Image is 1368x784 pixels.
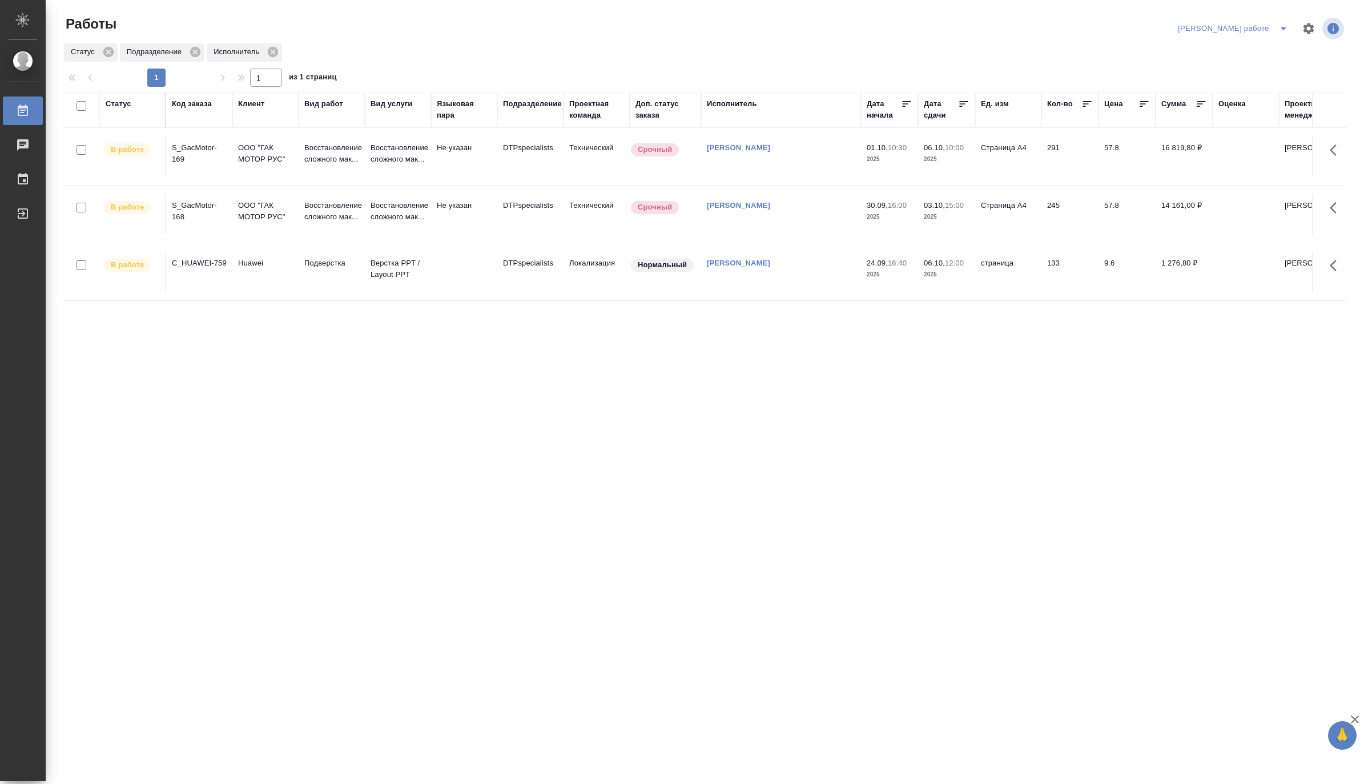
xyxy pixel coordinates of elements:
[304,142,359,165] p: Восстановление сложного мак...
[1279,252,1345,292] td: [PERSON_NAME]
[1041,194,1099,234] td: 245
[1041,252,1099,292] td: 133
[1285,98,1339,121] div: Проектные менеджеры
[207,43,282,62] div: Исполнитель
[304,200,359,223] p: Восстановление сложного мак...
[945,143,964,152] p: 10:00
[638,202,672,213] p: Срочный
[945,259,964,267] p: 12:00
[975,136,1041,176] td: Страница А4
[1175,19,1295,38] div: split button
[497,136,564,176] td: DTPspecialists
[120,43,204,62] div: Подразделение
[924,259,945,267] p: 06.10,
[1323,252,1350,279] button: Здесь прячутся важные кнопки
[103,200,159,215] div: Исполнитель выполняет работу
[371,98,413,110] div: Вид услуги
[106,98,131,110] div: Статус
[1279,136,1345,176] td: [PERSON_NAME]
[867,143,888,152] p: 01.10,
[867,259,888,267] p: 24.09,
[924,154,969,165] p: 2025
[111,259,144,271] p: В работе
[707,98,757,110] div: Исполнитель
[888,259,907,267] p: 16:40
[1099,252,1156,292] td: 9.6
[867,98,901,121] div: Дата начала
[172,98,212,110] div: Код заказа
[569,98,624,121] div: Проектная команда
[172,258,227,269] div: C_HUAWEI-759
[214,46,263,58] p: Исполнитель
[111,144,144,155] p: В работе
[707,201,770,210] a: [PERSON_NAME]
[238,98,264,110] div: Клиент
[371,142,425,165] p: Восстановление сложного мак...
[924,211,969,223] p: 2025
[638,144,672,155] p: Срочный
[497,252,564,292] td: DTPspecialists
[503,98,562,110] div: Подразделение
[1156,136,1213,176] td: 16 819,80 ₽
[707,143,770,152] a: [PERSON_NAME]
[172,200,227,223] div: S_GacMotor-168
[1323,194,1350,222] button: Здесь прячутся важные кнопки
[1279,194,1345,234] td: [PERSON_NAME]
[304,98,343,110] div: Вид работ
[289,70,337,87] span: из 1 страниц
[127,46,186,58] p: Подразделение
[1156,194,1213,234] td: 14 161,00 ₽
[1047,98,1073,110] div: Кол-во
[1099,136,1156,176] td: 57.8
[437,98,492,121] div: Языковая пара
[103,142,159,158] div: Исполнитель выполняет работу
[1104,98,1123,110] div: Цена
[924,98,958,121] div: Дата сдачи
[945,201,964,210] p: 15:00
[924,201,945,210] p: 03.10,
[1161,98,1186,110] div: Сумма
[888,201,907,210] p: 16:00
[238,142,293,165] p: ООО "ГАК МОТОР РУС"
[867,201,888,210] p: 30.09,
[63,15,116,33] span: Работы
[707,259,770,267] a: [PERSON_NAME]
[71,46,99,58] p: Статус
[103,258,159,273] div: Исполнитель выполняет работу
[564,194,630,234] td: Технический
[1328,721,1357,750] button: 🙏
[1156,252,1213,292] td: 1 276,80 ₽
[867,211,912,223] p: 2025
[1333,723,1352,747] span: 🙏
[638,259,687,271] p: Нормальный
[924,143,945,152] p: 06.10,
[564,136,630,176] td: Технический
[1323,136,1350,164] button: Здесь прячутся важные кнопки
[1218,98,1246,110] div: Оценка
[64,43,118,62] div: Статус
[564,252,630,292] td: Локализация
[635,98,695,121] div: Доп. статус заказа
[431,194,497,234] td: Не указан
[1099,194,1156,234] td: 57.8
[371,200,425,223] p: Восстановление сложного мак...
[1295,15,1322,42] span: Настроить таблицу
[924,269,969,280] p: 2025
[867,269,912,280] p: 2025
[867,154,912,165] p: 2025
[1041,136,1099,176] td: 291
[888,143,907,152] p: 10:30
[304,258,359,269] p: Подверстка
[975,252,1041,292] td: страница
[975,194,1041,234] td: Страница А4
[238,200,293,223] p: ООО "ГАК МОТОР РУС"
[172,142,227,165] div: S_GacMotor-169
[431,136,497,176] td: Не указан
[981,98,1009,110] div: Ед. изм
[1322,18,1346,39] span: Посмотреть информацию
[111,202,144,213] p: В работе
[371,258,425,280] p: Верстка PPT / Layout PPT
[497,194,564,234] td: DTPspecialists
[238,258,293,269] p: Huawei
